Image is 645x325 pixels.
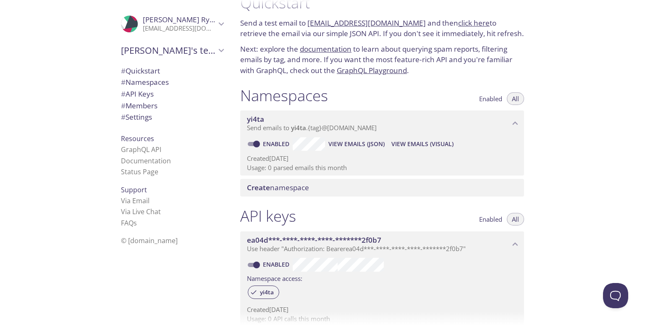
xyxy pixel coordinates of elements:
[121,77,169,87] span: Namespaces
[121,196,149,205] a: Via Email
[247,123,377,132] span: Send emails to . {tag} @[DOMAIN_NAME]
[121,236,178,245] span: © [DOMAIN_NAME]
[240,44,524,76] p: Next: explore the to learn about querying spam reports, filtering emails by tag, and more. If you...
[121,101,126,110] span: #
[507,92,524,105] button: All
[247,305,517,314] p: Created [DATE]
[247,183,270,192] span: Create
[240,207,296,225] h1: API keys
[262,260,293,268] a: Enabled
[247,163,517,172] p: Usage: 0 parsed emails this month
[121,66,126,76] span: #
[474,213,507,225] button: Enabled
[247,114,264,124] span: yi4ta
[603,283,628,308] iframe: Help Scout Beacon - Open
[255,288,279,296] span: yi4ta
[114,65,230,77] div: Quickstart
[114,10,230,38] div: Ivan Rybakov
[114,39,230,61] div: Ivan's team
[247,154,517,163] p: Created [DATE]
[328,139,385,149] span: View Emails (JSON)
[121,89,126,99] span: #
[240,86,328,105] h1: Namespaces
[291,123,306,132] span: yi4ta
[121,134,154,143] span: Resources
[121,45,216,56] span: [PERSON_NAME]'s team
[337,66,407,75] a: GraphQL Playground
[391,139,454,149] span: View Emails (Visual)
[247,272,302,284] label: Namespace access:
[134,218,137,228] span: s
[240,110,524,136] div: yi4ta namespace
[507,213,524,225] button: All
[121,156,171,165] a: Documentation
[325,137,388,151] button: View Emails (JSON)
[240,179,524,197] div: Create namespace
[240,18,524,39] p: Send a test email to and then to retrieve the email via our simple JSON API. If you don't see it ...
[143,24,216,33] p: [EMAIL_ADDRESS][DOMAIN_NAME]
[307,18,426,28] a: [EMAIL_ADDRESS][DOMAIN_NAME]
[114,100,230,112] div: Members
[300,44,351,54] a: documentation
[114,111,230,123] div: Team Settings
[247,183,309,192] span: namespace
[121,89,154,99] span: API Keys
[114,76,230,88] div: Namespaces
[474,92,507,105] button: Enabled
[121,167,158,176] a: Status Page
[121,218,137,228] a: FAQ
[121,185,147,194] span: Support
[388,137,457,151] button: View Emails (Visual)
[248,286,279,299] div: yi4ta
[121,112,152,122] span: Settings
[121,112,126,122] span: #
[121,101,157,110] span: Members
[262,140,293,148] a: Enabled
[458,18,490,28] a: click here
[121,145,161,154] a: GraphQL API
[121,77,126,87] span: #
[121,66,160,76] span: Quickstart
[121,207,161,216] a: Via Live Chat
[143,15,230,24] span: [PERSON_NAME] Rybakov
[114,88,230,100] div: API Keys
